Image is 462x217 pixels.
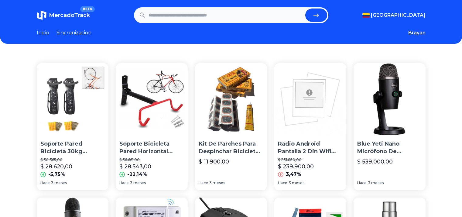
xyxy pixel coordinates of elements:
button: Brayan [408,29,426,36]
p: Soporte Bicicleta Pared Horizontal Certificado 30kg Obsequio [119,140,184,155]
p: 3,47% [286,171,301,178]
span: MercadoTrack [49,12,90,19]
span: 3 meses [289,181,304,185]
span: Hace [40,181,50,185]
img: Kit De Parches Para Despinchar Bicicletas 48 Parches [195,63,267,135]
a: Inicio [37,29,49,36]
img: Blue Yeti Nano Micrófono De Escritorio Usb Con Soporte [354,63,426,135]
span: Hace [278,181,287,185]
p: -5,75% [48,171,65,178]
p: -22,14% [127,171,147,178]
img: Radio Android Pantalla 2 Din Wifi Gps Waze 2 Din Con Cámara [274,63,346,135]
p: Soporte Pared Bicicleta 30kg Original 2 Unid Torni +obsequio [40,140,105,155]
a: Sincronizacion [56,29,91,36]
button: [GEOGRAPHIC_DATA] [362,12,426,19]
span: 3 meses [51,181,67,185]
img: Soporte Pared Bicicleta 30kg Original 2 Unid Torni +obsequio [37,63,109,135]
p: $ 30.365,00 [40,157,105,162]
img: Soporte Bicicleta Pared Horizontal Certificado 30kg Obsequio [116,63,188,135]
span: Hace [199,181,208,185]
span: [GEOGRAPHIC_DATA] [371,12,426,19]
p: $ 36.661,00 [119,157,184,162]
img: Colombia [362,13,370,18]
p: $ 239.900,00 [278,162,314,171]
p: $ 231.850,00 [278,157,343,162]
a: Soporte Pared Bicicleta 30kg Original 2 Unid Torni +obsequioSoporte Pared Bicicleta 30kg Original... [37,63,109,190]
span: 3 meses [209,181,225,185]
p: Kit De Parches Para Despinchar Bicicletas 48 Parches [199,140,263,155]
a: Radio Android Pantalla 2 Din Wifi Gps Waze 2 Din Con CámaraRadio Android Pantalla 2 Din Wifi Gps ... [274,63,346,190]
a: Kit De Parches Para Despinchar Bicicletas 48 ParchesKit De Parches Para Despinchar Bicicletas 48 ... [195,63,267,190]
p: Blue Yeti Nano Micrófono De Escritorio Usb Con Soporte [357,140,422,155]
span: Hace [119,181,129,185]
p: $ 28.543,00 [119,162,151,171]
a: MercadoTrackBETA [37,10,90,20]
a: Blue Yeti Nano Micrófono De Escritorio Usb Con SoporteBlue Yeti Nano Micrófono De Escritorio Usb ... [354,63,426,190]
p: $ 11.900,00 [199,157,229,166]
span: BETA [80,6,94,12]
span: 3 meses [130,181,146,185]
span: Hace [357,181,367,185]
img: MercadoTrack [37,10,46,20]
p: $ 28.620,00 [40,162,72,171]
a: Soporte Bicicleta Pared Horizontal Certificado 30kg ObsequioSoporte Bicicleta Pared Horizontal Ce... [116,63,188,190]
span: 3 meses [368,181,384,185]
p: Radio Android Pantalla 2 Din Wifi Gps Waze 2 Din Con Cámara [278,140,343,155]
p: $ 539.000,00 [357,157,393,166]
